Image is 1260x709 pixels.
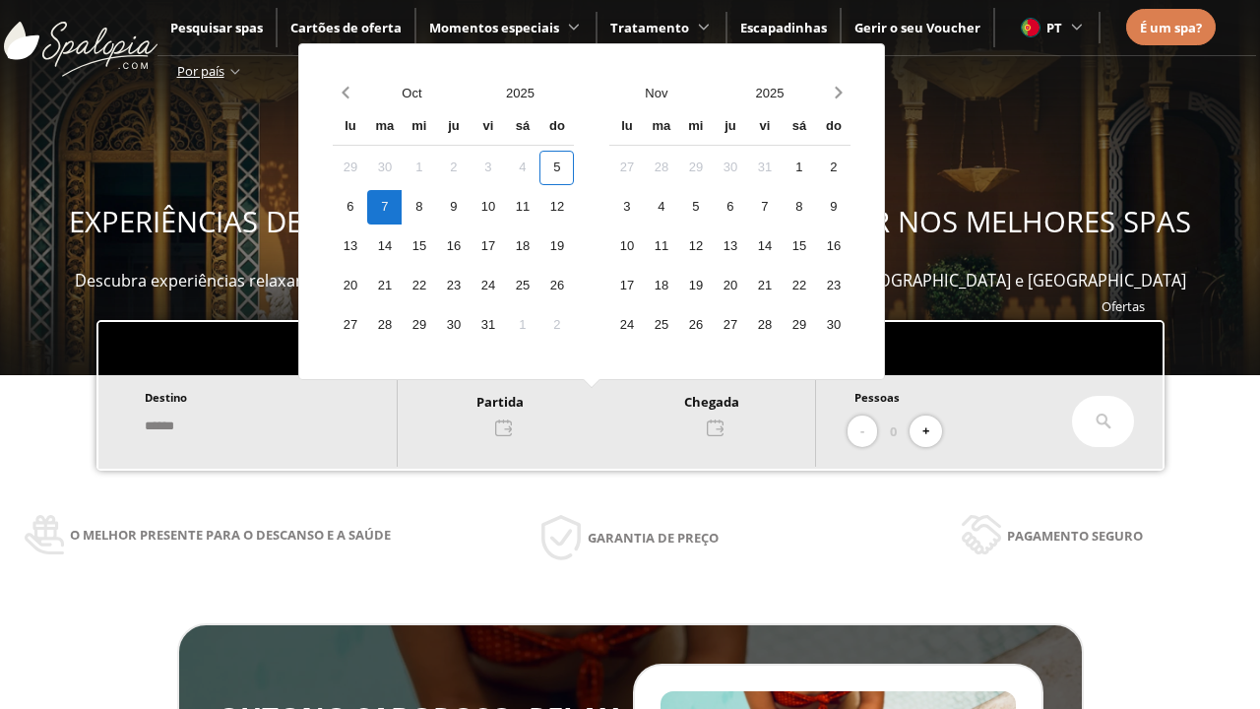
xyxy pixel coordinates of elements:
div: 1 [402,151,436,185]
div: 13 [713,229,747,264]
div: 30 [367,151,402,185]
div: mi [402,110,436,145]
span: EXPERIÊNCIAS DE BEM-ESTAR PARA OFERECER E APROVEITAR NOS MELHORES SPAS [69,202,1191,241]
div: 11 [505,190,539,225]
div: Calendar wrapper [333,110,574,343]
button: + [910,416,942,448]
div: 5 [539,151,574,185]
div: sá [505,110,539,145]
div: 14 [367,229,402,264]
div: 19 [678,269,713,303]
div: 29 [782,308,816,343]
div: 9 [816,190,850,225]
div: 2 [539,308,574,343]
div: 8 [402,190,436,225]
span: É um spa? [1140,19,1202,36]
div: lu [609,110,644,145]
div: ma [644,110,678,145]
div: 28 [644,151,678,185]
div: 13 [333,229,367,264]
div: 25 [644,308,678,343]
div: 26 [539,269,574,303]
div: vi [747,110,782,145]
a: Gerir o seu Voucher [854,19,980,36]
div: 23 [436,269,471,303]
div: 31 [471,308,505,343]
div: 21 [367,269,402,303]
span: Garantia de preço [588,527,719,548]
div: 18 [505,229,539,264]
div: 28 [367,308,402,343]
div: 1 [782,151,816,185]
div: do [816,110,850,145]
a: Pesquisar spas [170,19,263,36]
span: Pagamento seguro [1007,525,1143,547]
div: 9 [436,190,471,225]
div: 5 [678,190,713,225]
button: Previous month [333,76,357,110]
div: 15 [782,229,816,264]
div: Calendar days [333,151,574,343]
div: lu [333,110,367,145]
div: 21 [747,269,782,303]
div: 30 [713,151,747,185]
div: 15 [402,229,436,264]
div: 4 [505,151,539,185]
div: 4 [644,190,678,225]
div: Calendar wrapper [609,110,850,343]
div: 20 [713,269,747,303]
div: 31 [747,151,782,185]
div: 19 [539,229,574,264]
div: 6 [333,190,367,225]
div: 24 [609,308,644,343]
div: 27 [333,308,367,343]
div: 17 [471,229,505,264]
button: Open months overlay [599,76,713,110]
div: 12 [678,229,713,264]
span: Destino [145,390,187,405]
div: 14 [747,229,782,264]
a: É um spa? [1140,17,1202,38]
button: Open years overlay [713,76,826,110]
div: 26 [678,308,713,343]
div: 1 [505,308,539,343]
div: 18 [644,269,678,303]
div: 24 [471,269,505,303]
div: 6 [713,190,747,225]
div: ju [436,110,471,145]
div: 22 [402,269,436,303]
div: mi [678,110,713,145]
button: - [848,416,877,448]
span: Pessoas [854,390,900,405]
div: 29 [402,308,436,343]
div: 27 [609,151,644,185]
div: 30 [436,308,471,343]
div: 10 [609,229,644,264]
div: 2 [816,151,850,185]
a: Escapadinhas [740,19,827,36]
div: 16 [436,229,471,264]
span: 0 [890,420,897,442]
a: Ofertas [1102,297,1145,315]
a: Cartões de oferta [290,19,402,36]
div: 3 [471,151,505,185]
div: ju [713,110,747,145]
div: 7 [747,190,782,225]
div: 17 [609,269,644,303]
button: Open months overlay [357,76,466,110]
img: ImgLogoSpalopia.BvClDcEz.svg [4,2,157,77]
div: 2 [436,151,471,185]
div: 7 [367,190,402,225]
div: do [539,110,574,145]
div: 11 [644,229,678,264]
div: sá [782,110,816,145]
div: Calendar days [609,151,850,343]
button: Next month [826,76,850,110]
div: 27 [713,308,747,343]
div: 23 [816,269,850,303]
span: Por país [177,62,224,80]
